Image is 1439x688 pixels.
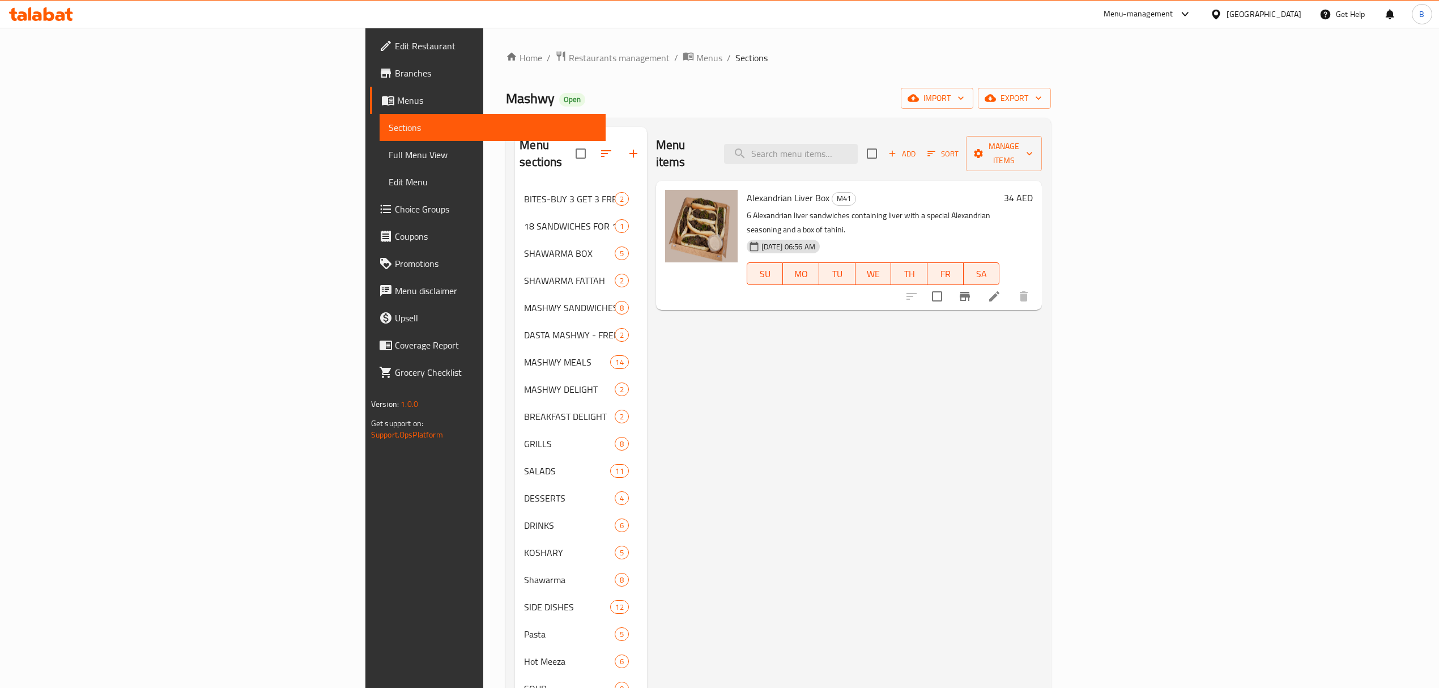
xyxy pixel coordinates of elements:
span: Grocery Checklist [395,366,597,379]
span: Sort items [920,145,966,163]
span: BREAKFAST DELIGHT [524,410,614,423]
button: export [978,88,1051,109]
a: Restaurants management [555,50,670,65]
span: B [1419,8,1424,20]
li: / [674,51,678,65]
span: 18 SANDWICHES FOR 129 AED [524,219,614,233]
span: Alexandrian Liver Box [747,189,829,206]
button: Branch-specific-item [951,283,978,310]
span: SA [968,266,995,282]
span: Sort sections [593,140,620,167]
span: MO [787,266,815,282]
a: Edit Restaurant [370,32,606,60]
li: / [727,51,731,65]
div: MASHWY MEALS [524,355,610,369]
button: TU [819,262,855,285]
span: 5 [615,248,628,259]
span: Select section [860,142,884,165]
span: GRILLS [524,437,614,451]
button: Add [884,145,920,163]
span: Add item [884,145,920,163]
span: KOSHARY [524,546,614,559]
span: FR [932,266,959,282]
div: Menu-management [1104,7,1173,21]
a: Sections [380,114,606,141]
div: MASHWY DELIGHT [524,383,614,396]
div: BITES-BUY 3 GET 3 FREE - 3 ITEMS2 [515,185,646,213]
div: items [615,627,629,641]
a: Full Menu View [380,141,606,168]
span: 1 [615,221,628,232]
a: Coupons [370,223,606,250]
span: Select all sections [569,142,593,165]
div: BREAKFAST DELIGHT2 [515,403,646,430]
span: Shawarma [524,573,614,587]
span: TH [896,266,923,282]
a: Grocery Checklist [370,359,606,386]
span: SIDE DISHES [524,600,610,614]
span: WE [860,266,887,282]
span: 14 [611,357,628,368]
div: 18 SANDWICHES FOR 129 AED1 [515,213,646,240]
a: Choice Groups [370,196,606,223]
a: Upsell [370,304,606,332]
div: items [615,219,629,233]
div: items [615,573,629,587]
div: items [615,491,629,505]
nav: breadcrumb [506,50,1051,65]
span: export [987,91,1042,105]
span: Upsell [395,311,597,325]
span: DRINKS [524,519,614,532]
p: 6 Alexandrian liver sandwiches containing liver with a special Alexandrian seasoning and a box of... [747,209,999,237]
div: SHAWARMA FATTAH2 [515,267,646,294]
div: items [615,383,629,396]
span: 12 [611,602,628,613]
div: items [615,410,629,423]
button: MO [783,262,819,285]
div: M41 [832,192,856,206]
div: items [615,301,629,315]
div: items [615,519,629,532]
div: items [610,464,628,478]
span: Sections [735,51,768,65]
span: Promotions [395,257,597,270]
button: Sort [925,145,961,163]
span: 8 [615,575,628,585]
span: M41 [832,192,855,205]
span: Full Menu View [389,148,597,162]
a: Support.OpsPlatform [371,427,443,442]
span: 11 [611,466,628,477]
div: MASHWY MEALS14 [515,349,646,376]
a: Menus [370,87,606,114]
div: MASHWY SANDWICHES [524,301,614,315]
div: items [615,437,629,451]
button: Add section [620,140,647,167]
span: Edit Menu [389,175,597,189]
div: items [615,328,629,342]
span: BITES-BUY 3 GET 3 FREE - 3 ITEMS [524,192,614,206]
div: DASTA MASHWY - FREE NAPALM & COKE2 [515,321,646,349]
div: SIDE DISHES12 [515,593,646,621]
span: Coupons [395,230,597,243]
span: 2 [615,330,628,341]
button: SA [964,262,1000,285]
span: Sections [389,121,597,134]
a: Menu disclaimer [370,277,606,304]
a: Promotions [370,250,606,277]
div: KOSHARY5 [515,539,646,566]
span: 2 [615,275,628,286]
span: Hot Meeza [524,655,614,668]
a: Edit menu item [987,290,1001,303]
span: Manage items [975,139,1033,168]
div: items [615,655,629,668]
input: search [724,144,858,164]
span: 2 [615,194,628,205]
span: import [910,91,964,105]
span: Restaurants management [569,51,670,65]
span: 2 [615,411,628,422]
span: DASTA MASHWY - FREE NAPALM & COKE [524,328,614,342]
